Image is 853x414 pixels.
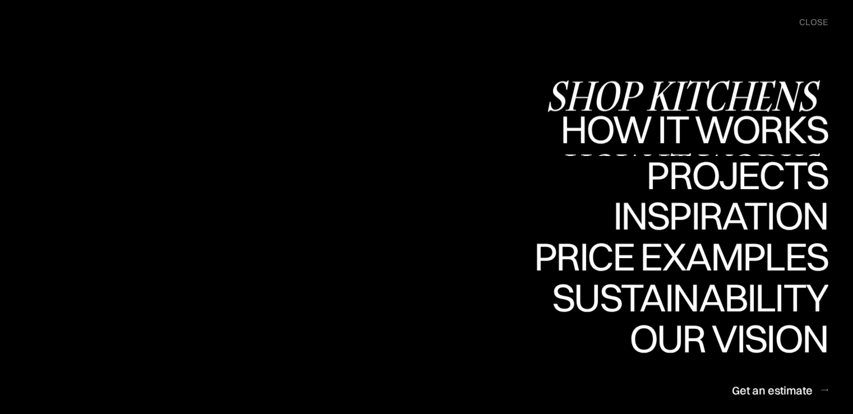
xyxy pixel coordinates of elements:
a: Get an estimate [732,376,828,404]
a: How it worksHow it works [557,114,828,155]
div: Projects [646,195,828,234]
a: Shop KitchensShop Kitchens [546,73,828,114]
div: Sustainability [542,317,828,356]
div: Shop Kitchens [546,76,828,115]
a: Price examplesPrice examples [534,237,828,278]
div: Get an estimate [732,383,813,398]
a: InspirationInspiration [597,196,828,237]
a: Our visionOur vision [620,319,828,360]
div: Price examples [534,237,828,276]
div: Our vision [620,358,828,397]
div: close [799,16,828,29]
div: How it works [557,109,828,149]
div: How it works [557,149,828,188]
div: Price examples [534,276,828,315]
div: menu [788,11,828,34]
div: Projects [646,155,828,195]
div: Inspiration [597,196,828,235]
div: Inspiration [597,235,828,274]
div: Our vision [620,319,828,358]
div: Sustainability [542,278,828,317]
a: ProjectsProjects [646,155,828,196]
a: SustainabilitySustainability [542,278,828,319]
